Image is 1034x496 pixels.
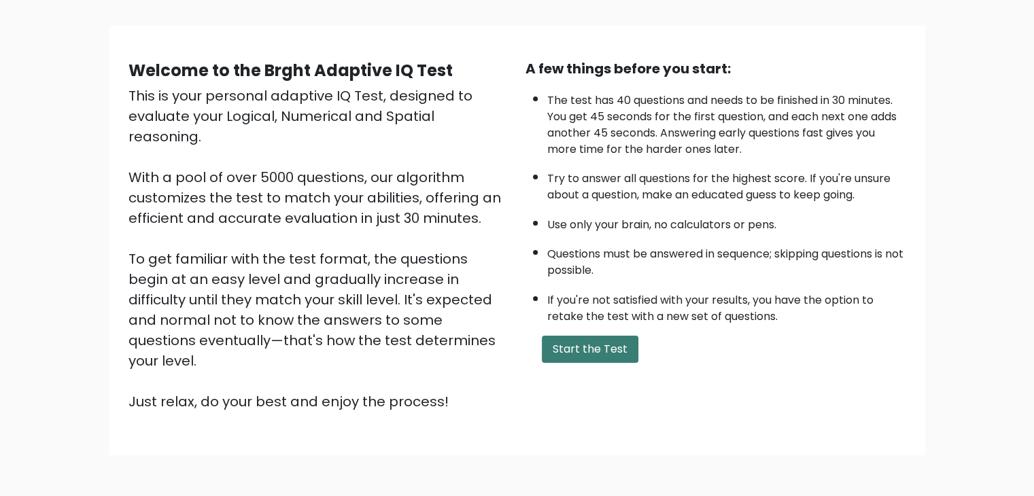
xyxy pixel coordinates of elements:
[525,58,906,79] div: A few things before you start:
[547,164,906,203] li: Try to answer all questions for the highest score. If you're unsure about a question, make an edu...
[542,336,638,363] button: Start the Test
[547,285,906,325] li: If you're not satisfied with your results, you have the option to retake the test with a new set ...
[547,239,906,279] li: Questions must be answered in sequence; skipping questions is not possible.
[547,86,906,158] li: The test has 40 questions and needs to be finished in 30 minutes. You get 45 seconds for the firs...
[547,210,906,233] li: Use only your brain, no calculators or pens.
[128,86,509,412] div: This is your personal adaptive IQ Test, designed to evaluate your Logical, Numerical and Spatial ...
[128,59,453,82] b: Welcome to the Brght Adaptive IQ Test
